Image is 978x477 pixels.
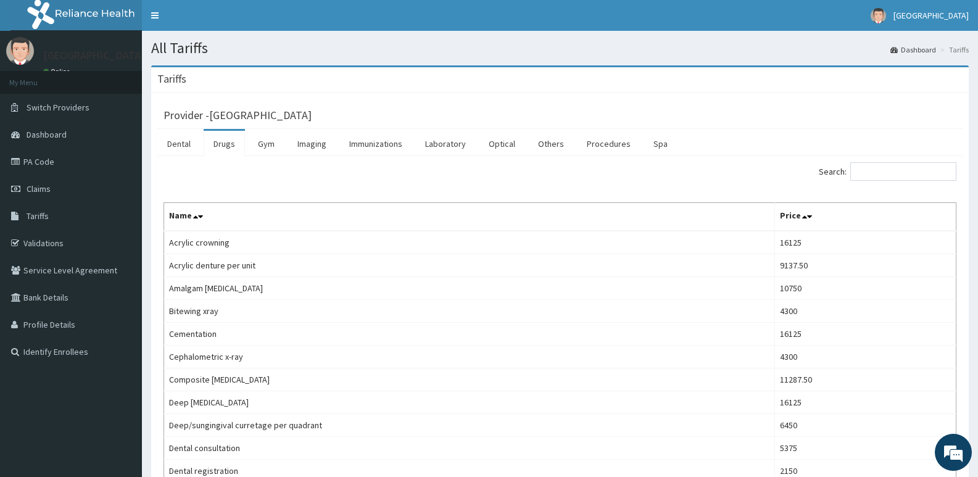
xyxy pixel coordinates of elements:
span: [GEOGRAPHIC_DATA] [893,10,969,21]
a: Imaging [288,131,336,157]
img: User Image [871,8,886,23]
td: Deep/sungingival curretage per quadrant [164,414,775,437]
a: Drugs [204,131,245,157]
p: [GEOGRAPHIC_DATA] [43,50,145,61]
a: Others [528,131,574,157]
img: User Image [6,37,34,65]
td: 5375 [775,437,956,460]
td: Dental consultation [164,437,775,460]
td: 4300 [775,300,956,323]
th: Price [775,203,956,231]
a: Immunizations [339,131,412,157]
li: Tariffs [937,44,969,55]
td: 4300 [775,346,956,368]
td: 16125 [775,231,956,254]
td: Cementation [164,323,775,346]
a: Laboratory [415,131,476,157]
h1: All Tariffs [151,40,969,56]
input: Search: [850,162,956,181]
td: 9137.50 [775,254,956,277]
a: Dashboard [890,44,936,55]
td: 10750 [775,277,956,300]
td: Deep [MEDICAL_DATA] [164,391,775,414]
a: Spa [644,131,678,157]
a: Gym [248,131,284,157]
h3: Provider - [GEOGRAPHIC_DATA] [164,110,312,121]
a: Procedures [577,131,640,157]
span: Dashboard [27,129,67,140]
td: Bitewing xray [164,300,775,323]
td: 6450 [775,414,956,437]
th: Name [164,203,775,231]
td: Cephalometric x-ray [164,346,775,368]
a: Dental [157,131,201,157]
td: 16125 [775,323,956,346]
td: 11287.50 [775,368,956,391]
td: Acrylic crowning [164,231,775,254]
td: Acrylic denture per unit [164,254,775,277]
h3: Tariffs [157,73,186,85]
td: Amalgam [MEDICAL_DATA] [164,277,775,300]
td: 16125 [775,391,956,414]
a: Optical [479,131,525,157]
span: Claims [27,183,51,194]
span: Switch Providers [27,102,89,113]
span: Tariffs [27,210,49,222]
a: Online [43,67,73,76]
td: Composite [MEDICAL_DATA] [164,368,775,391]
label: Search: [819,162,956,181]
